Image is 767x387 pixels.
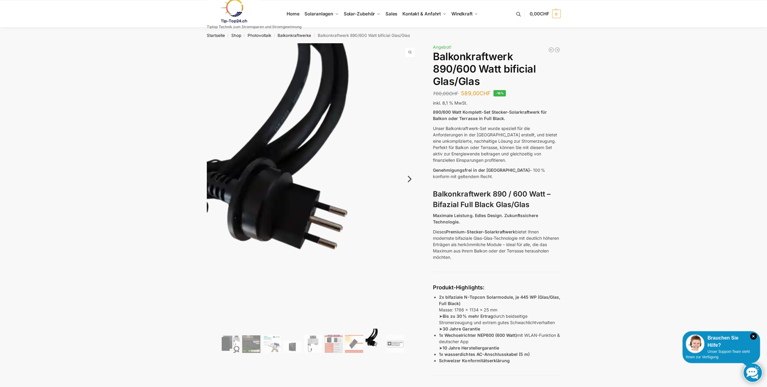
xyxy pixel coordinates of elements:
p: Tiptop Technik zum Stromsparen und Stromgewinnung [207,25,301,29]
a: Startseite [207,33,225,38]
bdi: 700,00 [433,91,458,96]
p: mit WLAN-Funktion & deutscher App ➤ [439,332,560,351]
img: Bificial 30 % mehr Leistung [345,335,363,353]
strong: 30 Jahre Garantie [443,326,480,331]
a: Steckerkraftwerk 890/600 Watt, mit Ständer für Terrasse inkl. Lieferung [554,47,560,53]
span: Sales [385,11,398,17]
span: – 100 % konform mit geltendem Recht. [433,167,545,179]
span: CHF [479,90,490,96]
strong: 1x Wechselrichter NEP600 (600 Watt) [439,333,517,338]
a: Shop [231,33,241,38]
strong: Premium-Stecker-Solarkraftwerk [446,229,515,234]
strong: 10 Jahre Herstellergarantie [443,345,499,350]
span: 0,00 [529,11,549,17]
span: Unser Support-Team steht Ihnen zur Verfügung [686,350,750,359]
img: Balkonkraftwerk 890/600 Watt bificial Glas/Glas 15 [207,43,419,326]
a: Sales [383,0,400,28]
span: Windkraft [451,11,473,17]
span: 0 [552,10,561,18]
a: Solaranlagen [302,0,341,28]
span: / [241,33,248,38]
a: 0,00CHF 0 [529,5,560,23]
img: Balkonkraftwerk 890/600 Watt bificial Glas/Glas – Bild 3 [263,335,281,353]
span: inkl. 8,1 % MwSt. [433,100,467,106]
strong: Balkonkraftwerk 890 / 600 Watt – Bifazial Full Black Glas/Glas [433,190,550,209]
bdi: 589,00 [461,90,490,96]
img: Maysun [283,341,301,353]
span: / [271,33,278,38]
span: -16% [493,90,506,96]
img: Balkonkraftwerk 890/600 Watt bificial Glas/Glas – Bild 9 [386,335,404,353]
a: Kontakt & Anfahrt [400,0,449,28]
strong: Produkt-Highlights: [433,284,484,291]
span: / [311,33,317,38]
img: Customer service [686,334,704,353]
a: Windkraft [449,0,480,28]
span: CHF [540,11,549,17]
h1: Balkonkraftwerk 890/600 Watt bificial Glas/Glas [433,50,560,87]
span: Angebot! [433,44,451,50]
span: Solar-Zubehör [344,11,375,17]
strong: 1x wasserdichtes AC-Anschlusskabel (5 m) [439,352,529,357]
img: Bificial im Vergleich zu billig Modulen [324,335,343,353]
strong: Bis zu 30 % mehr Ertrag [443,314,493,319]
img: Balkonkraftwerk 890/600 Watt bificial Glas/Glas 17 [419,43,631,255]
a: 890/600 Watt Solarkraftwerk + 2,7 KW Batteriespeicher Genehmigungsfrei [548,47,554,53]
span: Kontakt & Anfahrt [402,11,441,17]
strong: Maximale Leistung. Edles Design. Zukunftssichere Technologie. [433,213,538,224]
strong: 890/600 Watt Komplett-Set Stecker-Solarkraftwerk für Balkon oder Terrasse in Full Black. [433,109,547,121]
img: Balkonkraftwerk 890/600 Watt bificial Glas/Glas – Bild 2 [242,335,260,353]
p: Unser Balkonkraftwerk-Set wurde speziell für die Anforderungen in der [GEOGRAPHIC_DATA] erstellt,... [433,125,560,163]
a: Photovoltaik [248,33,271,38]
a: Solar-Zubehör [341,0,383,28]
div: Brauchen Sie Hilfe? [686,334,757,349]
p: Masse: 1786 x 1134 x 25 mm ➤ durch beidseitige Stromerzeugung und extrem gutes Schwachlichtverhal... [439,294,560,332]
span: Genehmigungsfrei in der [GEOGRAPHIC_DATA] [433,167,529,173]
img: Balkonkraftwerk 890/600 Watt bificial Glas/Glas – Bild 5 [304,335,322,353]
a: Balkonkraftwerke [278,33,311,38]
nav: Breadcrumb [196,28,571,43]
img: Anschlusskabel-3meter_schweizer-stecker [366,329,384,353]
img: Bificiales Hochleistungsmodul [222,335,240,353]
i: Schließen [750,333,757,340]
span: / [225,33,231,38]
span: Solaranlagen [304,11,333,17]
strong: Schweizer Konformitätserklärung [439,358,509,363]
span: CHF [449,91,458,96]
strong: 2x bifaziale N-Topcon Solarmodule, je 445 WP (Glas/Glas, Full Black) [439,294,560,306]
p: Dieses bietet Ihnen modernste bifaziale Glas-Glas-Technologie mit deutlich höheren Erträgen als h... [433,229,560,260]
